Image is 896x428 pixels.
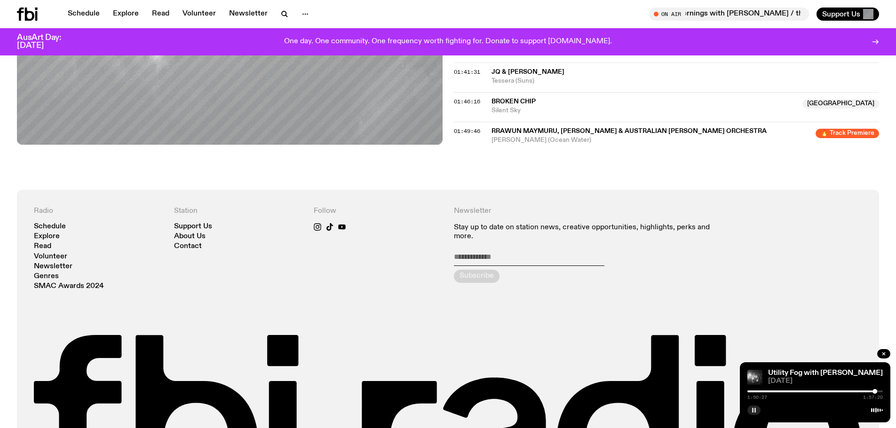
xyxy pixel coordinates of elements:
[177,8,222,21] a: Volunteer
[454,129,480,134] button: 01:49:46
[34,233,60,240] a: Explore
[284,38,612,46] p: One day. One community. One frequency worth fighting for. Donate to support [DOMAIN_NAME].
[492,128,767,134] span: Rrawun Maymuru, [PERSON_NAME] & Australian [PERSON_NAME] Orchestra
[34,223,66,230] a: Schedule
[454,68,480,76] span: 01:41:31
[817,8,879,21] button: Support Us
[454,98,480,105] span: 01:46:16
[454,99,480,104] button: 01:46:16
[816,129,879,138] span: 🔥 Track Premiere
[107,8,144,21] a: Explore
[822,10,860,18] span: Support Us
[17,34,77,50] h3: AusArt Day: [DATE]
[492,69,564,75] span: JQ & [PERSON_NAME]
[223,8,273,21] a: Newsletter
[492,136,810,145] span: [PERSON_NAME] (Ocean Water)
[747,395,767,400] span: 1:50:27
[492,106,797,115] span: Silent Sky
[174,243,202,250] a: Contact
[649,8,809,21] button: On AirMornings with [PERSON_NAME] / the [PERSON_NAME] apologia hour
[174,223,212,230] a: Support Us
[34,283,104,290] a: SMAC Awards 2024
[747,370,762,385] img: Cover to feeo's album Goodness
[454,207,722,216] h4: Newsletter
[34,273,59,280] a: Genres
[863,395,883,400] span: 1:57:20
[454,223,722,241] p: Stay up to date on station news, creative opportunities, highlights, perks and more.
[492,77,880,86] span: Tessera (Suns)
[314,207,443,216] h4: Follow
[34,207,163,216] h4: Radio
[768,369,883,377] a: Utility Fog with [PERSON_NAME]
[62,8,105,21] a: Schedule
[768,378,883,385] span: [DATE]
[802,99,879,109] span: [GEOGRAPHIC_DATA]
[492,98,536,105] span: Broken Chip
[174,233,206,240] a: About Us
[34,263,72,270] a: Newsletter
[454,70,480,75] button: 01:41:31
[146,8,175,21] a: Read
[34,253,67,260] a: Volunteer
[454,270,500,283] button: Subscribe
[34,243,51,250] a: Read
[174,207,303,216] h4: Station
[454,127,480,135] span: 01:49:46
